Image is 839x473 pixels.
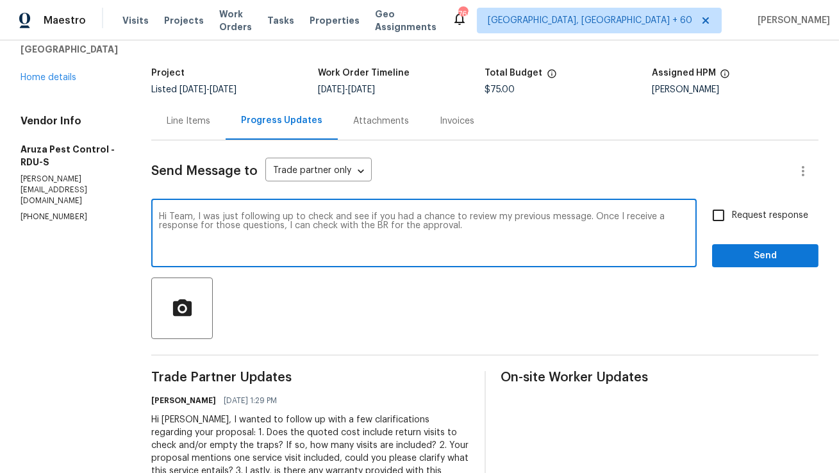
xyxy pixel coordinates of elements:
[122,14,149,27] span: Visits
[21,115,120,128] h4: Vendor Info
[21,143,120,169] h5: Aruza Pest Control - RDU-S
[712,244,818,268] button: Send
[310,14,360,27] span: Properties
[179,85,206,94] span: [DATE]
[353,115,409,128] div: Attachments
[318,85,345,94] span: [DATE]
[21,212,120,222] p: [PHONE_NUMBER]
[167,115,210,128] div: Line Items
[210,85,237,94] span: [DATE]
[458,8,467,21] div: 760
[732,209,808,222] span: Request response
[151,85,237,94] span: Listed
[267,16,294,25] span: Tasks
[318,69,410,78] h5: Work Order Timeline
[485,85,515,94] span: $75.00
[722,248,808,264] span: Send
[348,85,375,94] span: [DATE]
[241,114,322,127] div: Progress Updates
[485,69,543,78] h5: Total Budget
[151,394,216,407] h6: [PERSON_NAME]
[652,69,716,78] h5: Assigned HPM
[151,69,185,78] h5: Project
[488,14,692,27] span: [GEOGRAPHIC_DATA], [GEOGRAPHIC_DATA] + 60
[151,371,469,384] span: Trade Partner Updates
[224,394,277,407] span: [DATE] 1:29 PM
[720,69,730,85] span: The hpm assigned to this work order.
[151,165,258,178] span: Send Message to
[652,85,818,94] div: [PERSON_NAME]
[501,371,819,384] span: On-site Worker Updates
[265,161,372,182] div: Trade partner only
[21,43,120,56] h5: [GEOGRAPHIC_DATA]
[752,14,830,27] span: [PERSON_NAME]
[159,212,689,257] textarea: Hi Team, I was just following up to check and see if you had a chance to review my previous messa...
[44,14,86,27] span: Maestro
[547,69,557,85] span: The total cost of line items that have been proposed by Opendoor. This sum includes line items th...
[21,174,120,206] p: [PERSON_NAME][EMAIL_ADDRESS][DOMAIN_NAME]
[375,8,436,33] span: Geo Assignments
[318,85,375,94] span: -
[440,115,474,128] div: Invoices
[164,14,204,27] span: Projects
[179,85,237,94] span: -
[21,73,76,82] a: Home details
[219,8,252,33] span: Work Orders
